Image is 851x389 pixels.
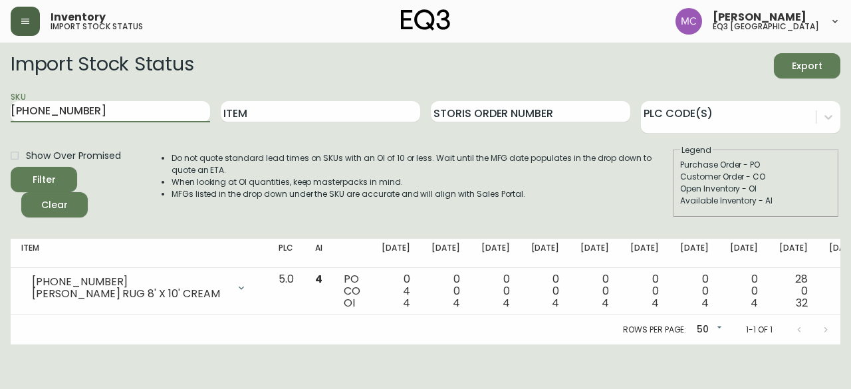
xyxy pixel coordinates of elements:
th: [DATE] [421,239,471,268]
div: [PHONE_NUMBER][PERSON_NAME] RUG 8' X 10' CREAM [21,273,257,303]
span: 32 [796,295,808,311]
div: [PERSON_NAME] RUG 8' X 10' CREAM [32,288,228,300]
p: Rows per page: [623,324,686,336]
h5: import stock status [51,23,143,31]
li: Do not quote standard lead times on SKUs with an OI of 10 or less. Wait until the MFG date popula... [172,152,671,176]
span: OI [344,295,355,311]
span: 4 [403,295,410,311]
div: Filter [33,172,56,188]
li: When looking at OI quantities, keep masterpacks in mind. [172,176,671,188]
span: 4 [315,271,322,287]
div: 0 0 [630,273,659,309]
span: Clear [32,197,77,213]
th: [DATE] [371,239,421,268]
div: 0 0 [580,273,609,309]
div: [PHONE_NUMBER] [32,276,228,288]
th: PLC [268,239,304,268]
span: 4 [453,295,460,311]
th: [DATE] [570,239,620,268]
button: Filter [11,167,77,192]
div: Customer Order - CO [680,171,832,183]
span: 4 [652,295,659,311]
span: 4 [751,295,758,311]
button: Clear [21,192,88,217]
th: [DATE] [719,239,769,268]
th: Item [11,239,268,268]
div: PO CO [344,273,360,309]
div: 28 0 [779,273,808,309]
img: 6dbdb61c5655a9a555815750a11666cc [675,8,702,35]
img: logo [401,9,450,31]
div: Open Inventory - OI [680,183,832,195]
div: 0 0 [730,273,759,309]
div: Purchase Order - PO [680,159,832,171]
th: [DATE] [471,239,521,268]
span: Show Over Promised [26,149,121,163]
p: 1-1 of 1 [746,324,773,336]
th: [DATE] [669,239,719,268]
th: [DATE] [769,239,818,268]
legend: Legend [680,144,713,156]
span: Export [785,58,830,74]
span: 4 [602,295,609,311]
div: 50 [691,319,725,341]
li: MFGs listed in the drop down under the SKU are accurate and will align with Sales Portal. [172,188,671,200]
h5: eq3 [GEOGRAPHIC_DATA] [713,23,819,31]
td: 5.0 [268,268,304,315]
div: Available Inventory - AI [680,195,832,207]
th: [DATE] [620,239,669,268]
span: 4 [701,295,709,311]
th: [DATE] [521,239,570,268]
span: [PERSON_NAME] [713,12,806,23]
h2: Import Stock Status [11,53,193,78]
div: 0 0 [481,273,510,309]
div: 0 4 [382,273,410,309]
div: 0 0 [680,273,709,309]
button: Export [774,53,840,78]
span: Inventory [51,12,106,23]
div: 0 0 [431,273,460,309]
span: 4 [503,295,510,311]
span: 4 [552,295,559,311]
th: AI [304,239,333,268]
div: 0 0 [531,273,560,309]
